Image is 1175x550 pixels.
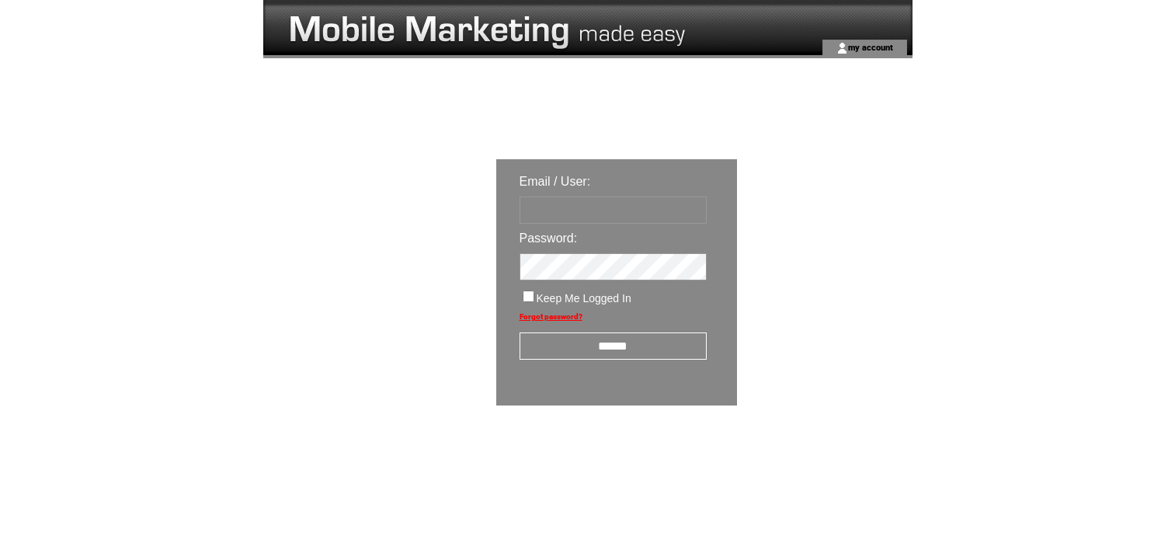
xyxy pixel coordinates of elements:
[848,42,893,52] a: my account
[836,42,848,54] img: account_icon.gif;jsessionid=EC054F550CD81A1CACAD3CBFC0FF907E
[537,292,631,305] span: Keep Me Logged In
[782,444,860,464] img: transparent.png;jsessionid=EC054F550CD81A1CACAD3CBFC0FF907E
[520,175,591,188] span: Email / User:
[520,312,582,321] a: Forgot password?
[520,231,578,245] span: Password:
